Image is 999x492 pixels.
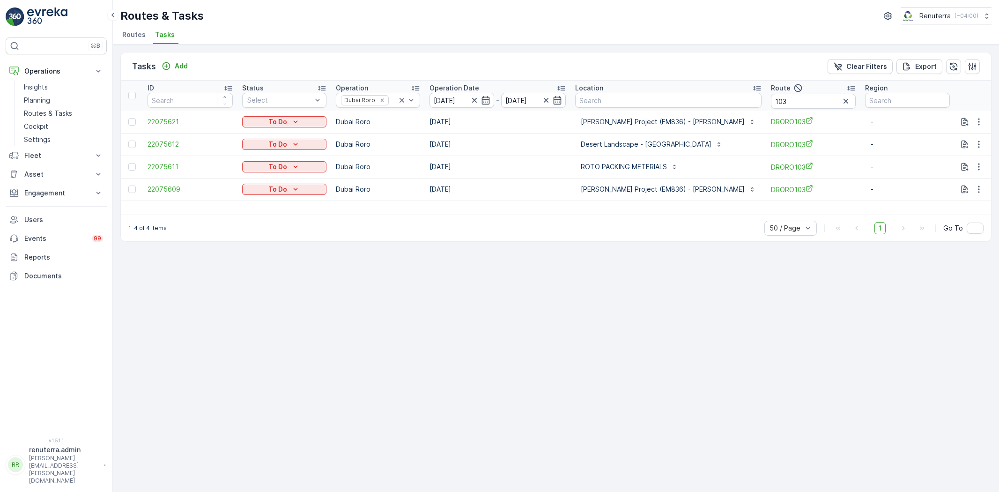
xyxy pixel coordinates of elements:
[377,97,387,104] div: Remove Dubai Roro
[6,438,107,443] span: v 1.51.1
[268,117,287,127] p: To Do
[496,95,499,106] p: -
[24,170,88,179] p: Asset
[575,114,762,129] button: [PERSON_NAME] Project (EM836) - [PERSON_NAME]
[828,59,893,74] button: Clear Filters
[128,224,167,232] p: 1-4 of 4 items
[29,445,99,455] p: renuterra.admin
[148,93,233,108] input: Search
[581,117,745,127] p: [PERSON_NAME] Project (EM836) - [PERSON_NAME]
[24,215,103,224] p: Users
[148,140,233,149] a: 22075612
[865,93,950,108] input: Search
[336,140,420,149] p: Dubai Roro
[242,184,326,195] button: To Do
[336,117,420,127] p: Dubai Roro
[6,210,107,229] a: Users
[242,83,264,93] p: Status
[148,117,233,127] a: 22075621
[128,141,136,148] div: Toggle Row Selected
[91,42,100,50] p: ⌘B
[896,59,942,74] button: Export
[24,234,86,243] p: Events
[6,7,24,26] img: logo
[148,83,154,93] p: ID
[148,162,233,171] a: 22075611
[24,135,51,144] p: Settings
[122,30,146,39] span: Routes
[581,162,667,171] p: ROTO PACKING METERIALS
[336,185,420,194] p: Dubai Roro
[6,62,107,81] button: Operations
[242,161,326,172] button: To Do
[341,96,377,104] div: Dubai Roro
[429,83,479,93] p: Operation Date
[148,185,233,194] a: 22075609
[429,93,494,108] input: dd/mm/yyyy
[425,133,570,156] td: [DATE]
[425,178,570,201] td: [DATE]
[581,140,711,149] p: Desert Landscape - [GEOGRAPHIC_DATA]
[20,120,107,133] a: Cockpit
[24,122,48,131] p: Cockpit
[336,83,368,93] p: Operation
[771,94,856,109] input: Search
[6,165,107,184] button: Asset
[943,224,963,233] span: Go To
[575,159,684,174] button: ROTO PACKING METERIALS
[155,30,175,39] span: Tasks
[915,62,937,71] p: Export
[268,162,287,171] p: To Do
[871,140,944,149] p: -
[242,116,326,127] button: To Do
[771,140,856,149] a: DRORO103
[871,117,944,127] p: -
[6,445,107,485] button: RRrenuterra.admin[PERSON_NAME][EMAIL_ADDRESS][PERSON_NAME][DOMAIN_NAME]
[6,184,107,202] button: Engagement
[24,67,88,76] p: Operations
[24,151,88,160] p: Fleet
[128,163,136,171] div: Toggle Row Selected
[268,140,287,149] p: To Do
[6,229,107,248] a: Events99
[425,111,570,133] td: [DATE]
[575,93,762,108] input: Search
[771,162,856,172] a: DRORO103
[24,96,50,105] p: Planning
[771,117,856,127] a: DRORO103
[901,7,992,24] button: Renuterra(+04:00)
[6,248,107,267] a: Reports
[425,156,570,178] td: [DATE]
[581,185,745,194] p: [PERSON_NAME] Project (EM836) - [PERSON_NAME]
[24,82,48,92] p: Insights
[336,162,420,171] p: Dubai Roro
[575,137,728,152] button: Desert Landscape - [GEOGRAPHIC_DATA]
[24,188,88,198] p: Engagement
[242,139,326,150] button: To Do
[20,94,107,107] a: Planning
[24,109,72,118] p: Routes & Tasks
[955,12,978,20] p: ( +04:00 )
[20,81,107,94] a: Insights
[501,93,566,108] input: dd/mm/yyyy
[901,11,916,21] img: Screenshot_2024-07-26_at_13.33.01.png
[175,61,188,71] p: Add
[247,96,312,105] p: Select
[846,62,887,71] p: Clear Filters
[24,271,103,281] p: Documents
[771,83,791,93] p: Route
[919,11,951,21] p: Renuterra
[24,253,103,262] p: Reports
[27,7,67,26] img: logo_light-DOdMpM7g.png
[132,60,156,73] p: Tasks
[120,8,204,23] p: Routes & Tasks
[29,455,99,485] p: [PERSON_NAME][EMAIL_ADDRESS][PERSON_NAME][DOMAIN_NAME]
[771,185,856,194] a: DRORO103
